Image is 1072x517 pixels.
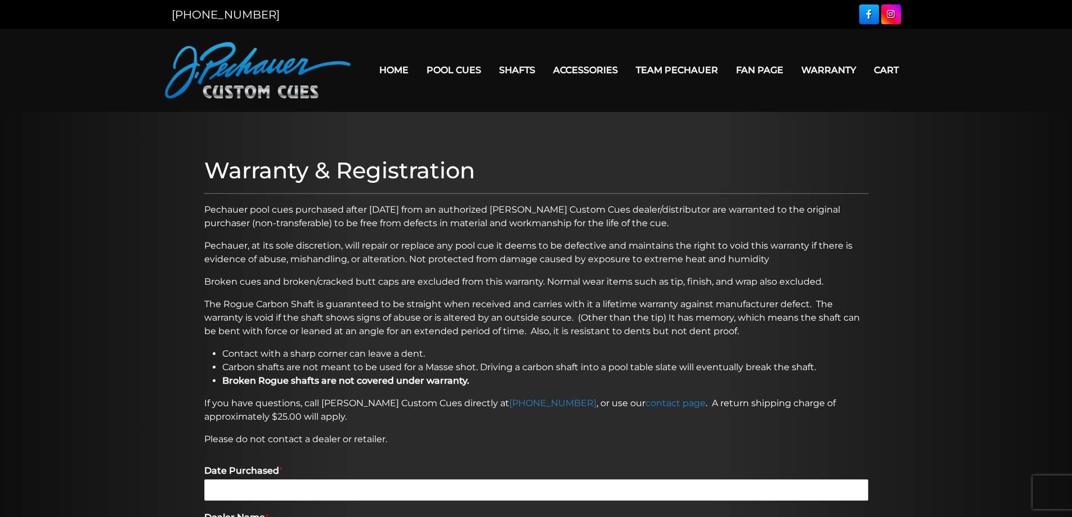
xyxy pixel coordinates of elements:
[418,56,490,84] a: Pool Cues
[204,239,868,266] p: Pechauer, at its sole discretion, will repair or replace any pool cue it deems to be defective an...
[204,433,868,446] p: Please do not contact a dealer or retailer.
[204,465,868,477] label: Date Purchased
[792,56,865,84] a: Warranty
[222,375,469,386] strong: Broken Rogue shafts are not covered under warranty.
[645,398,706,408] a: contact page
[865,56,908,84] a: Cart
[204,203,868,230] p: Pechauer pool cues purchased after [DATE] from an authorized [PERSON_NAME] Custom Cues dealer/dis...
[222,361,868,374] li: Carbon shafts are not meant to be used for a Masse shot. Driving a carbon shaft into a pool table...
[509,398,596,408] a: [PHONE_NUMBER]
[370,56,418,84] a: Home
[204,397,868,424] p: If you have questions, call [PERSON_NAME] Custom Cues directly at , or use our . A return shippin...
[544,56,627,84] a: Accessories
[204,275,868,289] p: Broken cues and broken/cracked butt caps are excluded from this warranty. Normal wear items such ...
[204,298,868,338] p: The Rogue Carbon Shaft is guaranteed to be straight when received and carries with it a lifetime ...
[490,56,544,84] a: Shafts
[222,347,868,361] li: Contact with a sharp corner can leave a dent.
[172,8,280,21] a: [PHONE_NUMBER]
[727,56,792,84] a: Fan Page
[165,42,351,98] img: Pechauer Custom Cues
[204,157,868,184] h1: Warranty & Registration
[627,56,727,84] a: Team Pechauer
